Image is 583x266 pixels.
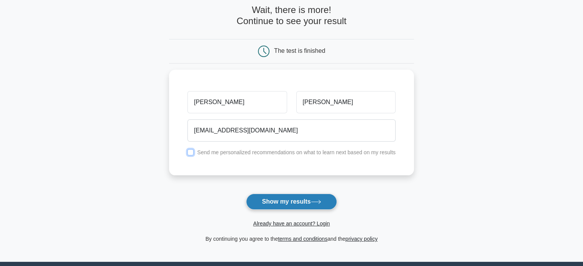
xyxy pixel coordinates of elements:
a: terms and conditions [278,236,327,242]
button: Show my results [246,194,337,210]
h4: Wait, there is more! Continue to see your result [169,5,414,27]
input: Email [187,119,396,142]
label: Send me personalized recommendations on what to learn next based on my results [197,149,396,155]
a: Already have an account? Login [253,220,330,227]
div: The test is finished [274,47,325,54]
a: privacy policy [345,236,378,242]
input: First name [187,91,287,113]
input: Last name [296,91,396,113]
div: By continuing you agree to the and the [164,234,419,243]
